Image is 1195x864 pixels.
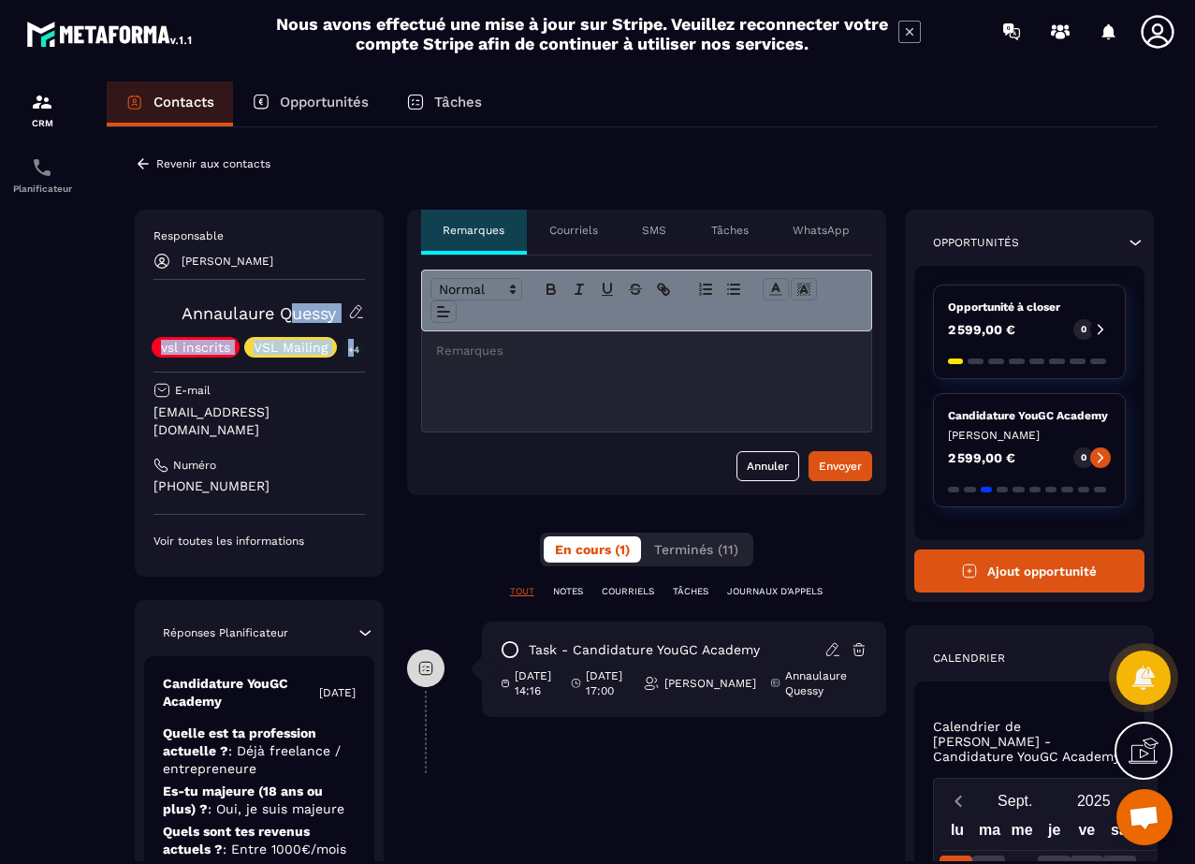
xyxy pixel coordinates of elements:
[163,675,319,710] p: Candidature YouGC Academy
[153,94,214,110] p: Contacts
[163,783,356,818] p: Es-tu majeure (18 ans ou plus) ?
[163,625,288,640] p: Réponses Planificateur
[1133,788,1168,813] button: Next month
[233,81,387,126] a: Opportunités
[319,685,356,700] p: [DATE]
[1081,451,1086,464] p: 0
[642,223,666,238] p: SMS
[387,81,501,126] a: Tâches
[163,725,356,778] p: Quelle est ta profession actuelle ?
[107,81,233,126] a: Contacts
[182,255,273,268] p: [PERSON_NAME]
[1038,817,1071,850] div: je
[819,457,862,476] div: Envoyer
[5,183,80,194] p: Planificateur
[933,651,1005,666] p: Calendrier
[948,451,1015,464] p: 2 599,00 €
[643,536,750,563] button: Terminés (11)
[153,477,365,495] p: [PHONE_NUMBER]
[5,142,80,208] a: schedulerschedulerPlanificateur
[586,668,629,698] p: [DATE] 17:00
[443,223,504,238] p: Remarques
[1081,323,1086,336] p: 0
[941,788,976,813] button: Previous month
[342,340,366,359] p: +4
[727,585,823,598] p: JOURNAUX D'APPELS
[933,719,1126,764] p: Calendrier de [PERSON_NAME] - Candidature YouGC Academy
[156,157,270,170] p: Revenir aux contacts
[280,94,369,110] p: Opportunités
[976,784,1055,817] button: Open months overlay
[602,585,654,598] p: COURRIELS
[673,585,708,598] p: TÂCHES
[654,542,738,557] span: Terminés (11)
[544,536,641,563] button: En cours (1)
[153,534,365,549] p: Voir toutes les informations
[208,801,344,816] span: : Oui, je suis majeure
[515,668,557,698] p: [DATE] 14:16
[26,17,195,51] img: logo
[736,451,799,481] button: Annuler
[948,428,1111,443] p: [PERSON_NAME]
[182,303,336,323] a: Annaulaure Quessy
[529,641,760,659] p: task - Candidature YouGC Academy
[434,94,482,110] p: Tâches
[1103,817,1136,850] div: sa
[153,228,365,243] p: Responsable
[1116,789,1173,845] a: Ouvrir le chat
[941,817,974,850] div: lu
[254,341,328,354] p: VSL Mailing
[31,91,53,113] img: formation
[555,542,630,557] span: En cours (1)
[1055,784,1133,817] button: Open years overlay
[948,408,1111,423] p: Candidature YouGC Academy
[914,549,1144,593] button: Ajout opportunité
[31,156,53,179] img: scheduler
[5,118,80,128] p: CRM
[173,458,216,473] p: Numéro
[153,403,365,439] p: [EMAIL_ADDRESS][DOMAIN_NAME]
[553,585,583,598] p: NOTES
[664,676,756,691] p: [PERSON_NAME]
[275,14,889,53] h2: Nous avons effectué une mise à jour sur Stripe. Veuillez reconnecter votre compte Stripe afin de ...
[793,223,850,238] p: WhatsApp
[1006,817,1039,850] div: me
[161,341,230,354] p: vsl inscrits
[1071,817,1103,850] div: ve
[785,668,853,698] p: Annaulaure Quessy
[5,77,80,142] a: formationformationCRM
[973,817,1006,850] div: ma
[948,300,1111,315] p: Opportunité à closer
[163,743,341,776] span: : Déjà freelance / entrepreneure
[549,223,598,238] p: Courriels
[175,383,211,398] p: E-mail
[948,323,1015,336] p: 2 599,00 €
[809,451,872,481] button: Envoyer
[510,585,534,598] p: TOUT
[933,235,1019,250] p: Opportunités
[711,223,749,238] p: Tâches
